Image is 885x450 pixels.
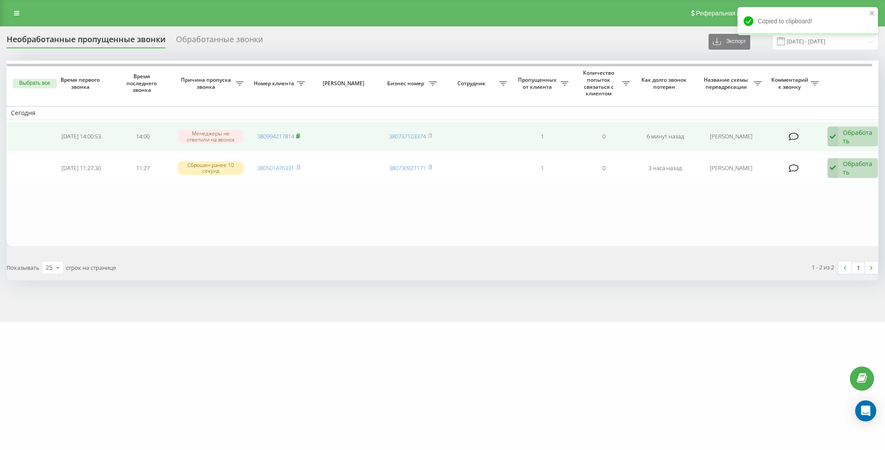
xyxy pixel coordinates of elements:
a: 380994217814 [257,132,294,140]
button: Выбрать все [13,79,57,88]
td: [PERSON_NAME] [696,122,766,152]
td: [DATE] 14:00:53 [50,122,112,152]
div: Обработать [843,128,873,145]
button: close [869,10,875,18]
span: Бизнес номер [384,80,429,87]
a: 1 [852,261,865,274]
button: Экспорт [709,34,750,50]
a: 380737103374 [389,132,426,140]
td: 6 минут назад [634,122,696,152]
span: Показывать [7,264,40,272]
div: 25 [46,263,53,272]
span: Номер клиента [252,80,297,87]
a: 380501476331 [257,164,294,172]
span: Время первого звонка [58,76,105,90]
td: 1 [511,122,573,152]
div: Менеджеры не ответили на звонок [178,130,244,143]
span: строк на странице [66,264,116,272]
div: Необработанные пропущенные звонки [7,35,165,48]
div: Сброшен ранее 10 секунд [178,161,244,174]
td: [DATE] 11:27:30 [50,153,112,183]
td: 0 [573,122,634,152]
span: Сотрудник [446,80,499,87]
a: 380730921171 [389,164,426,172]
span: Причина пропуска звонка [178,76,236,90]
span: Пропущенных от клиента [516,76,561,90]
div: Обработать [843,160,873,176]
span: Как долго звонок потерян [641,76,689,90]
td: 14:00 [112,122,173,152]
div: Copied to clipboard! [737,7,878,35]
span: Комментарий к звонку [770,76,811,90]
td: 3 часа назад [634,153,696,183]
div: Обработанные звонки [176,35,263,48]
div: 1 - 2 из 2 [812,263,834,272]
div: Open Intercom Messenger [855,400,876,421]
td: 11:27 [112,153,173,183]
span: Время последнего звонка [119,73,166,94]
span: Количество попыток связаться с клиентом [577,69,622,97]
td: Сегодня [7,106,885,120]
td: [PERSON_NAME] [696,153,766,183]
td: 0 [573,153,634,183]
span: [PERSON_NAME] [317,80,372,87]
span: Реферальная программа [696,10,768,17]
span: Название схемы переадресации [700,76,754,90]
td: 1 [511,153,573,183]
